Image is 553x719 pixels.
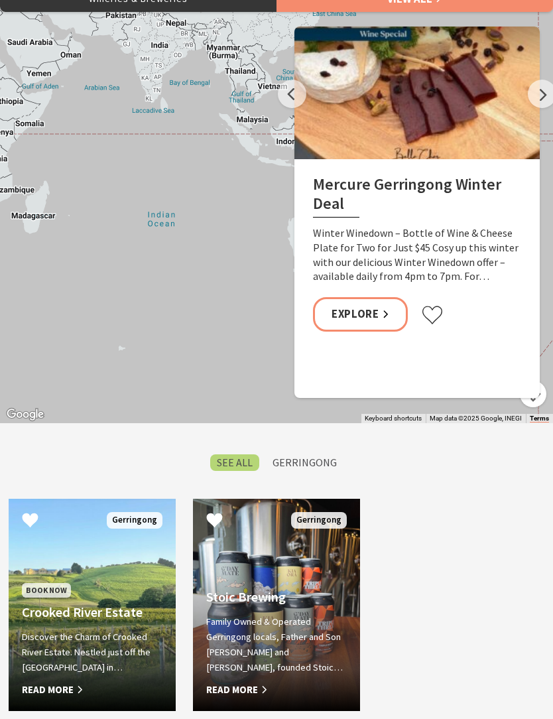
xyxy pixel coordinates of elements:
span: Map data ©2025 Google, INEGI [430,415,522,422]
a: Book Now Crooked River Estate Discover the Charm of Crooked River Estate. Nestled just off the [G... [9,499,176,711]
a: Another Image Used Stoic Brewing Family Owned & Operated Gerringong locals, Father and Son [PERSO... [193,499,360,711]
h2: Mercure Gerringong Winter Deal [313,175,521,218]
span: Read More [206,682,347,698]
a: Explore [313,297,408,332]
span: Gerringong [107,512,162,529]
p: Discover the Charm of Crooked River Estate. Nestled just off the [GEOGRAPHIC_DATA] in… [22,629,162,675]
span: Gerringong [291,512,347,529]
button: Click to Favourite Stoic Brewing [193,499,236,545]
button: Previous [278,80,306,108]
span: Read More [22,682,162,698]
button: Click to Favourite Crooked River Estate [9,499,52,545]
label: Gerringong [266,454,343,471]
h4: Stoic Brewing [206,589,347,606]
img: Google [3,406,47,423]
button: Click to favourite Mercure Gerringong Winter Deal [421,305,444,325]
button: Keyboard shortcuts [365,414,422,423]
p: Family Owned & Operated Gerringong locals, Father and Son [PERSON_NAME] and [PERSON_NAME], founde... [206,614,347,675]
span: Book Now [22,583,71,597]
a: Terms (opens in new tab) [530,415,549,423]
a: Open this area in Google Maps (opens a new window) [3,406,47,423]
h4: Crooked River Estate [22,604,162,621]
label: SEE All [210,454,259,471]
p: Winter Winedown – Bottle of Wine & Cheese Plate for Two for Just $45 Cosy up this winter with our... [313,226,521,283]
